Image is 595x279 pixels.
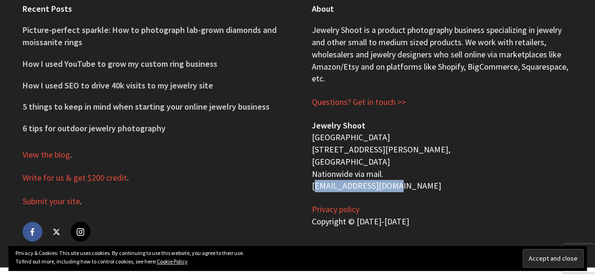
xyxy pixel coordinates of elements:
a: 5 things to keep in mind when starting your online jewelry business [23,101,270,112]
a: Picture-perfect sparkle: How to photograph lab-grown diamonds and moissanite rings [23,24,277,48]
p: . [23,149,284,161]
a: Questions? Get in touch >> [312,96,406,108]
a: 6 tips for outdoor jewelry photography [23,123,166,134]
p: Copyright © [DATE]-[DATE] [312,203,573,227]
b: Jewelry Shoot [312,120,365,131]
a: Privacy policy [312,204,359,215]
div: Privacy & Cookies: This site uses cookies. By continuing to use this website, you agree to their ... [8,246,587,271]
h4: Recent Posts [23,3,284,15]
a: instagram [71,222,90,241]
a: Cookie Policy [157,258,188,265]
a: View the blog [23,149,70,160]
a: Write for us & get $200 credit [23,172,127,183]
p: . [23,195,284,207]
input: Accept and close [523,249,584,268]
a: How I used YouTube to grow my custom ring business [23,58,217,69]
p: Jewelry Shoot is a product photography business specializing in jewelry and other small to medium... [312,24,573,85]
a: Submit your site [23,196,80,207]
a: How I used SEO to drive 40k visits to my jewelry site [23,80,213,91]
p: [GEOGRAPHIC_DATA] [STREET_ADDRESS][PERSON_NAME], [GEOGRAPHIC_DATA] Nationwide via mail. [EMAIL_AD... [312,120,573,192]
a: twitter [47,222,66,241]
a: facebook [23,222,42,241]
p: . [23,172,284,184]
h4: About [312,3,573,15]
